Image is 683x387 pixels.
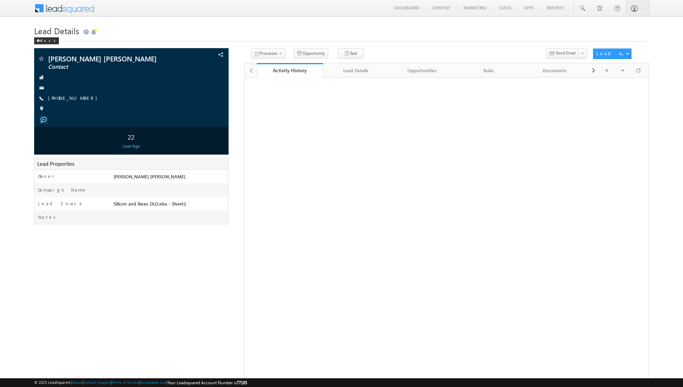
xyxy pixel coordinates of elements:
[48,55,170,62] span: [PERSON_NAME] [PERSON_NAME]
[461,66,515,75] div: Tasks
[34,37,62,43] a: Back
[294,49,328,59] button: Opportunity
[338,49,364,59] button: Task
[38,200,84,207] label: Lead Source
[593,49,631,59] button: Lead Actions
[329,66,383,75] div: Lead Details
[112,200,228,210] div: Silicon and liwan DLD.xlsx - Sheet2
[389,63,455,78] a: Opportunities
[260,51,277,56] span: Processes
[114,173,185,179] span: [PERSON_NAME] [PERSON_NAME]
[38,214,58,220] label: Notes
[323,63,389,78] a: Lead Details
[112,380,139,385] a: Terms of Service
[34,37,59,44] div: Back
[48,95,101,102] span: [PHONE_NUMBER]
[596,50,626,57] div: Lead Actions
[36,143,227,149] div: Lead Age
[34,379,247,386] span: © 2025 LeadSquared | | | | |
[251,49,285,59] button: Processes
[34,25,79,36] span: Lead Details
[37,160,74,167] span: Lead Properties
[262,67,318,74] div: Activity History
[140,380,167,385] a: Acceptable Use
[36,130,227,143] div: 22
[38,173,54,179] label: Owner
[546,49,579,59] button: Send Email
[168,380,247,385] span: Your Leadsquared Account Number is
[83,380,111,385] a: Contact Support
[528,66,582,75] div: Documents
[257,63,323,78] a: Activity History
[72,380,82,385] a: About
[48,64,170,70] span: Contact
[455,63,522,78] a: Tasks
[38,187,87,193] label: Campaign Name
[556,50,576,56] span: Send Email
[395,66,449,75] div: Opportunities
[522,63,588,78] a: Documents
[237,380,247,385] span: 77195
